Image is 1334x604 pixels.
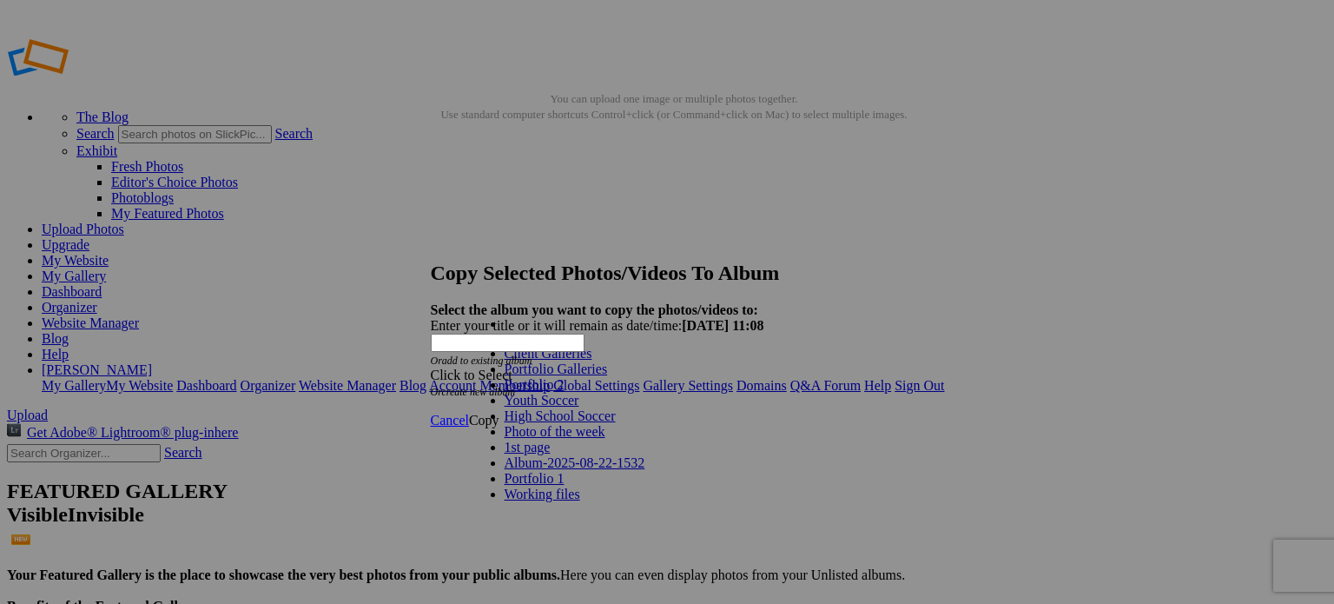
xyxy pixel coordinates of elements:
a: add to existing album [442,355,532,367]
strong: Select the album you want to copy the photos/videos to: [431,302,758,317]
span: Click to Select [431,368,512,382]
b: [DATE] 11:08 [682,318,763,333]
i: Or [431,386,516,398]
span: Copy [469,413,499,428]
a: Cancel [431,413,469,428]
div: Enter your title or it will remain as date/time: [431,318,891,334]
i: Or [431,355,532,367]
h2: Copy Selected Photos/Videos To Album [431,262,891,285]
a: create new album [441,386,515,398]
